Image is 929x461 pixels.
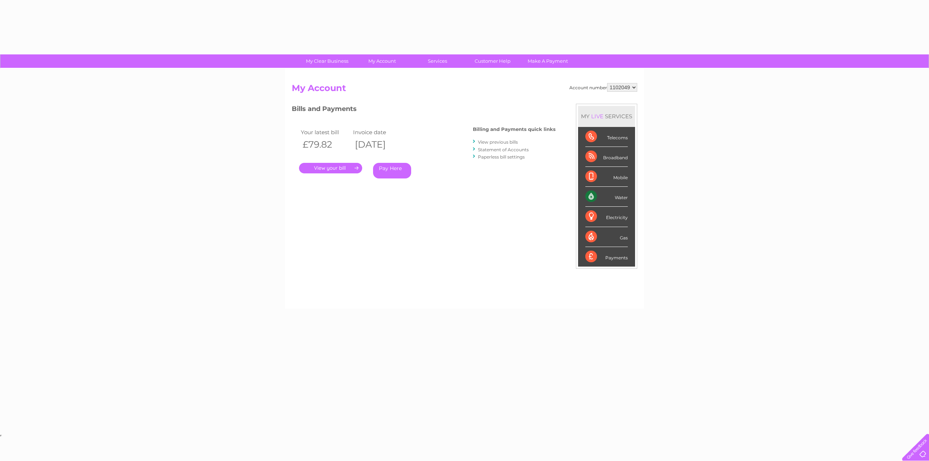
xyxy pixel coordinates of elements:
th: £79.82 [299,137,351,152]
div: MY SERVICES [578,106,635,127]
div: LIVE [590,113,605,120]
th: [DATE] [351,137,404,152]
div: Electricity [585,207,628,227]
h3: Bills and Payments [292,104,556,116]
div: Payments [585,247,628,267]
a: . [299,163,362,173]
a: Statement of Accounts [478,147,529,152]
a: Pay Here [373,163,411,178]
a: Services [408,54,467,68]
div: Telecoms [585,127,628,147]
a: Make A Payment [518,54,578,68]
h2: My Account [292,83,637,97]
div: Mobile [585,167,628,187]
a: View previous bills [478,139,518,145]
a: My Clear Business [297,54,357,68]
td: Invoice date [351,127,404,137]
div: Account number [569,83,637,92]
a: My Account [352,54,412,68]
a: Customer Help [463,54,523,68]
div: Broadband [585,147,628,167]
div: Water [585,187,628,207]
div: Gas [585,227,628,247]
a: Paperless bill settings [478,154,525,160]
h4: Billing and Payments quick links [473,127,556,132]
td: Your latest bill [299,127,351,137]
